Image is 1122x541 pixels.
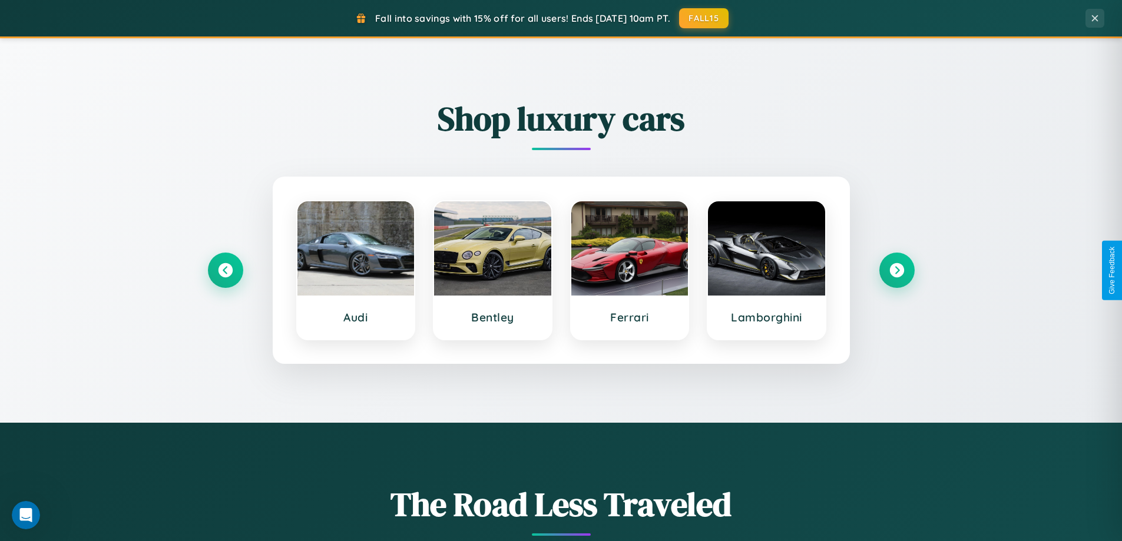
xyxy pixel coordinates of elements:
[309,310,403,324] h3: Audi
[12,501,40,529] iframe: Intercom live chat
[375,12,670,24] span: Fall into savings with 15% off for all users! Ends [DATE] 10am PT.
[679,8,729,28] button: FALL15
[208,96,915,141] h2: Shop luxury cars
[583,310,677,324] h3: Ferrari
[446,310,540,324] h3: Bentley
[1108,247,1116,294] div: Give Feedback
[208,482,915,527] h1: The Road Less Traveled
[720,310,813,324] h3: Lamborghini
